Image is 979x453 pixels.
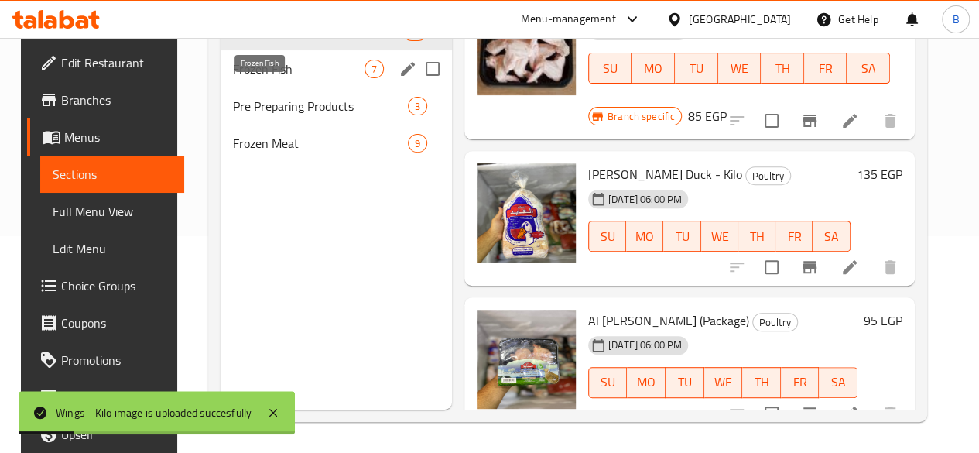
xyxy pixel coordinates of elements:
span: SU [595,225,620,248]
button: TU [663,221,700,252]
span: Al [PERSON_NAME] (Package) [588,309,749,332]
button: FR [804,53,847,84]
h6: 135 EGP [857,163,902,185]
span: TH [745,225,769,248]
span: SA [825,371,851,393]
div: Pre Preparing Products3 [221,88,452,125]
span: Poultry [753,314,797,331]
a: Promotions [27,341,184,379]
span: MO [638,57,669,80]
span: FR [787,371,813,393]
span: Promotions [61,351,172,369]
a: Branches [27,81,184,118]
span: Branches [61,91,172,109]
div: [GEOGRAPHIC_DATA] [689,11,791,28]
div: Poultry [752,313,798,331]
span: MO [632,225,657,248]
span: Select to update [755,251,788,283]
a: Full Menu View [40,193,184,230]
span: TH [767,57,798,80]
a: Choice Groups [27,267,184,304]
button: delete [871,102,909,139]
span: FR [810,57,841,80]
button: SU [588,53,632,84]
div: Poultry [745,166,791,185]
div: Wings - Kilo image is uploaded succesfully [56,404,252,421]
button: TH [738,221,775,252]
button: delete [871,395,909,432]
span: Coupons [61,314,172,332]
span: Branch specific [601,109,681,124]
button: TU [675,53,718,84]
button: WE [704,367,743,398]
button: SA [813,221,850,252]
button: SU [588,221,626,252]
a: Edit Restaurant [27,44,184,81]
span: WE [710,371,737,393]
button: delete [871,249,909,286]
div: Menu-management [521,10,616,29]
span: 3 [409,99,426,114]
a: Edit menu item [840,404,859,423]
img: Al Abid Quail (Package) [477,310,576,409]
div: items [408,134,427,153]
div: Frozen Meat9 [221,125,452,162]
button: FR [781,367,820,398]
button: FR [775,221,813,252]
span: WE [707,225,732,248]
span: SA [853,57,884,80]
span: Select to update [755,397,788,430]
button: edit [396,57,419,81]
span: Choice Groups [61,276,172,295]
a: Coupons [27,304,184,341]
span: Upsell [61,425,172,444]
button: SU [588,367,627,398]
span: SA [819,225,844,248]
div: Frozen Fish7edit [221,50,452,88]
span: SU [595,57,625,80]
span: Pre Preparing Products [233,97,408,115]
span: Sections [53,165,172,184]
button: MO [627,367,666,398]
a: Menus [27,118,184,156]
span: [PERSON_NAME] Duck - Kilo [588,163,742,186]
span: B [952,11,959,28]
span: 7 [365,62,383,77]
span: SU [595,371,621,393]
span: Edit Restaurant [61,53,172,72]
div: items [408,97,427,115]
a: Edit menu item [840,112,859,130]
a: Menu disclaimer [27,379,184,416]
nav: Menu sections [221,7,452,168]
span: TU [669,225,694,248]
img: Al Abid Duck - Kilo [477,163,576,263]
span: Poultry [746,167,790,185]
button: Branch-specific-item [791,249,828,286]
span: 9 [409,136,426,151]
span: TH [748,371,775,393]
span: [DATE] 06:00 PM [602,338,688,352]
button: WE [718,53,762,84]
a: Upsell [27,416,184,453]
button: TH [761,53,804,84]
button: SA [847,53,890,84]
button: Branch-specific-item [791,102,828,139]
span: MO [633,371,659,393]
span: FR [782,225,806,248]
span: Menus [64,128,172,146]
span: Edit Menu [53,239,172,258]
span: Full Menu View [53,202,172,221]
span: TU [681,57,712,80]
button: SA [819,367,857,398]
button: Branch-specific-item [791,395,828,432]
a: Edit Menu [40,230,184,267]
button: WE [701,221,738,252]
span: Menu disclaimer [61,388,172,407]
span: Frozen Meat [233,134,408,153]
span: Frozen Fish [233,60,365,78]
button: TH [742,367,781,398]
h6: 85 EGP [688,105,727,127]
span: [DATE] 06:00 PM [602,192,688,207]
